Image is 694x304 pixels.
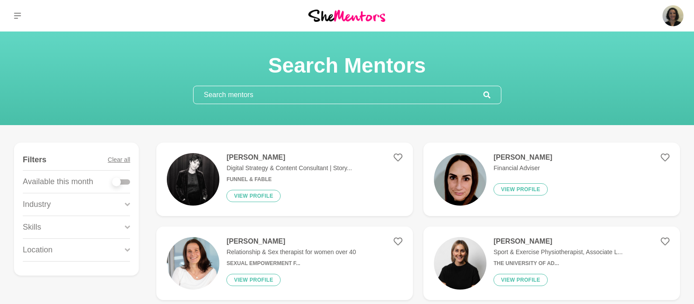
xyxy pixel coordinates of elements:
h4: [PERSON_NAME] [226,153,352,162]
p: Relationship & Sex therapist for women over 40 [226,248,356,257]
p: Financial Adviser [493,164,552,173]
p: Digital Strategy & Content Consultant | Story... [226,164,352,173]
img: 523c368aa158c4209afe732df04685bb05a795a5-1125x1128.jpg [434,237,486,290]
img: Laila Punj [662,5,683,26]
h4: [PERSON_NAME] [493,153,552,162]
input: Search mentors [194,86,483,104]
button: View profile [226,190,281,202]
img: She Mentors Logo [308,10,385,21]
p: Available this month [23,176,93,188]
p: Sport & Exercise Physiotherapist, Associate L... [493,248,623,257]
button: View profile [493,274,548,286]
a: [PERSON_NAME]Sport & Exercise Physiotherapist, Associate L...The University of Ad...View profile [423,227,680,300]
img: 2462cd17f0db61ae0eaf7f297afa55aeb6b07152-1255x1348.jpg [434,153,486,206]
a: [PERSON_NAME]Digital Strategy & Content Consultant | Story...Funnel & FableView profile [156,143,413,216]
p: Location [23,244,53,256]
h6: The University of Ad... [493,260,623,267]
img: d6e4e6fb47c6b0833f5b2b80120bcf2f287bc3aa-2570x2447.jpg [167,237,219,290]
h1: Search Mentors [193,52,501,79]
a: [PERSON_NAME]Relationship & Sex therapist for women over 40Sexual Empowerment f...View profile [156,227,413,300]
img: 1044fa7e6122d2a8171cf257dcb819e56f039831-1170x656.jpg [167,153,219,206]
p: Industry [23,199,51,210]
button: Clear all [108,150,130,170]
h6: Funnel & Fable [226,176,352,183]
button: View profile [493,183,548,196]
a: [PERSON_NAME]Financial AdviserView profile [423,143,680,216]
h4: Filters [23,155,46,165]
h4: [PERSON_NAME] [493,237,623,246]
h4: [PERSON_NAME] [226,237,356,246]
button: View profile [226,274,281,286]
h6: Sexual Empowerment f... [226,260,356,267]
p: Skills [23,221,41,233]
